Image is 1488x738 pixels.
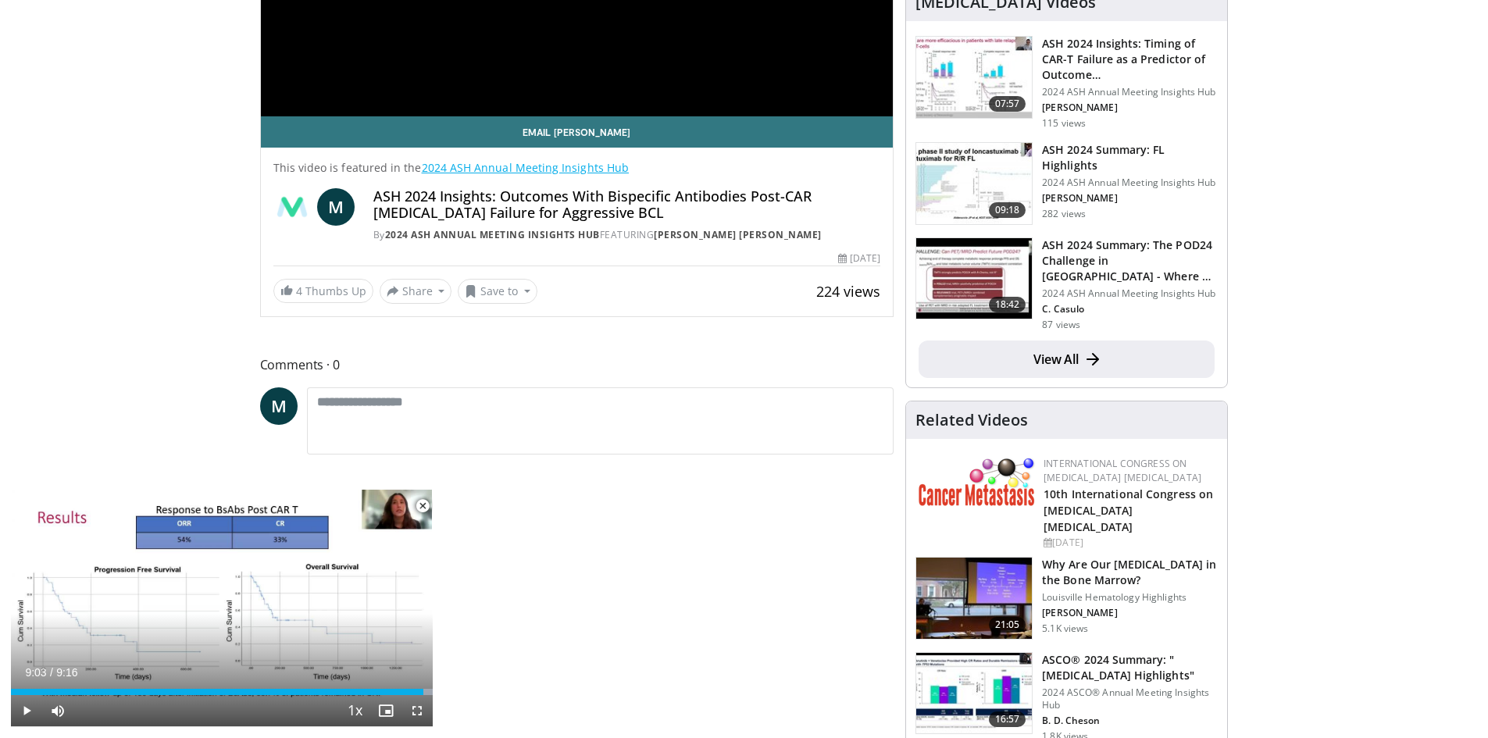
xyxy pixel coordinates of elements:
p: This video is featured in the [273,160,881,176]
span: Comments 0 [260,355,894,375]
span: 4 [296,283,302,298]
span: 9:16 [56,666,77,679]
div: [DATE] [1044,536,1215,550]
h4: ASH 2024 Insights: Outcomes With Bispecific Antibodies Post-CAR [MEDICAL_DATA] Failure for Aggres... [373,188,881,222]
a: M [260,387,298,425]
span: 07:57 [989,96,1026,112]
p: [PERSON_NAME] [1042,102,1218,114]
a: M [317,188,355,226]
img: d54ba80d-66ce-4a3a-915d-0c2c9f582a4c.150x105_q85_crop-smart_upscale.jpg [916,558,1032,639]
span: 09:18 [989,202,1026,218]
button: Enable picture-in-picture mode [370,695,401,726]
span: 21:05 [989,617,1026,633]
p: 2024 ASH Annual Meeting Insights Hub [1042,86,1218,98]
a: 09:18 ASH 2024 Summary: FL Highlights 2024 ASH Annual Meeting Insights Hub [PERSON_NAME] 282 views [915,142,1218,225]
p: 115 views [1042,117,1086,130]
img: e0094610-79d8-419e-970a-7d78550bcc9d.150x105_q85_crop-smart_upscale.jpg [916,653,1032,734]
a: View All [919,340,1215,378]
a: 2024 ASH Annual Meeting Insights Hub [422,160,630,175]
p: C. Casulo [1042,303,1218,316]
button: Save to [458,279,537,304]
button: Playback Rate [339,695,370,726]
button: Close [407,490,438,522]
a: 18:42 ASH 2024 Summary: The POD24 Challenge in [GEOGRAPHIC_DATA] - Where Do We Go From He… 2024 A... [915,237,1218,331]
span: 16:57 [989,711,1026,727]
span: 224 views [816,282,880,301]
p: [PERSON_NAME] [1042,607,1218,619]
p: 87 views [1042,319,1080,331]
h3: ASCO® 2024 Summary: "[MEDICAL_DATA] Highlights" [1042,652,1218,683]
img: cbddc9f7-c65c-41ee-a1e3-1df4f34772ac.150x105_q85_crop-smart_upscale.jpg [916,37,1032,118]
a: 10th International Congress on [MEDICAL_DATA] [MEDICAL_DATA] [1044,487,1213,534]
a: [PERSON_NAME] [PERSON_NAME] [654,228,822,241]
span: 18:42 [989,297,1026,312]
h3: ASH 2024 Insights: Timing of CAR-T Failure as a Predictor of Outcome… [1042,36,1218,83]
div: By FEATURING [373,228,881,242]
a: International Congress on [MEDICAL_DATA] [MEDICAL_DATA] [1044,457,1201,484]
button: Share [380,279,452,304]
h3: ASH 2024 Summary: FL Highlights [1042,142,1218,173]
img: 2024 ASH Annual Meeting Insights Hub [273,188,311,226]
p: [PERSON_NAME] [1042,192,1218,205]
div: [DATE] [838,251,880,266]
a: 21:05 Why Are Our [MEDICAL_DATA] in the Bone Marrow? Louisville Hematology Highlights [PERSON_NAM... [915,557,1218,640]
img: 6ff8bc22-9509-4454-a4f8-ac79dd3b8976.png.150x105_q85_autocrop_double_scale_upscale_version-0.2.png [919,457,1036,506]
p: 2024 ASH Annual Meeting Insights Hub [1042,287,1218,300]
a: 4 Thumbs Up [273,279,373,303]
p: Louisville Hematology Highlights [1042,591,1218,604]
h3: Why Are Our [MEDICAL_DATA] in the Bone Marrow? [1042,557,1218,588]
p: 5.1K views [1042,622,1088,635]
img: 30ed3aef-2431-4002-a689-8e19cbd8729f.150x105_q85_crop-smart_upscale.jpg [916,143,1032,224]
img: d711f3f9-8ebf-4713-b5c8-83ab1e2a6331.150x105_q85_crop-smart_upscale.jpg [916,238,1032,319]
span: 9:03 [25,666,46,679]
p: B. D. Cheson [1042,715,1218,727]
h4: Related Videos [915,411,1028,430]
a: 07:57 ASH 2024 Insights: Timing of CAR-T Failure as a Predictor of Outcome… 2024 ASH Annual Meeti... [915,36,1218,130]
video-js: Video Player [11,490,433,727]
div: Progress Bar [11,689,433,695]
p: 2024 ASCO® Annual Meeting Insights Hub [1042,686,1218,711]
p: 2024 ASH Annual Meeting Insights Hub [1042,176,1218,189]
p: 282 views [1042,208,1086,220]
span: / [50,666,53,679]
button: Mute [42,695,73,726]
button: Play [11,695,42,726]
a: Email [PERSON_NAME] [261,116,894,148]
button: Fullscreen [401,695,433,726]
a: 2024 ASH Annual Meeting Insights Hub [385,228,600,241]
h3: ASH 2024 Summary: The POD24 Challenge in [GEOGRAPHIC_DATA] - Where Do We Go From He… [1042,237,1218,284]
